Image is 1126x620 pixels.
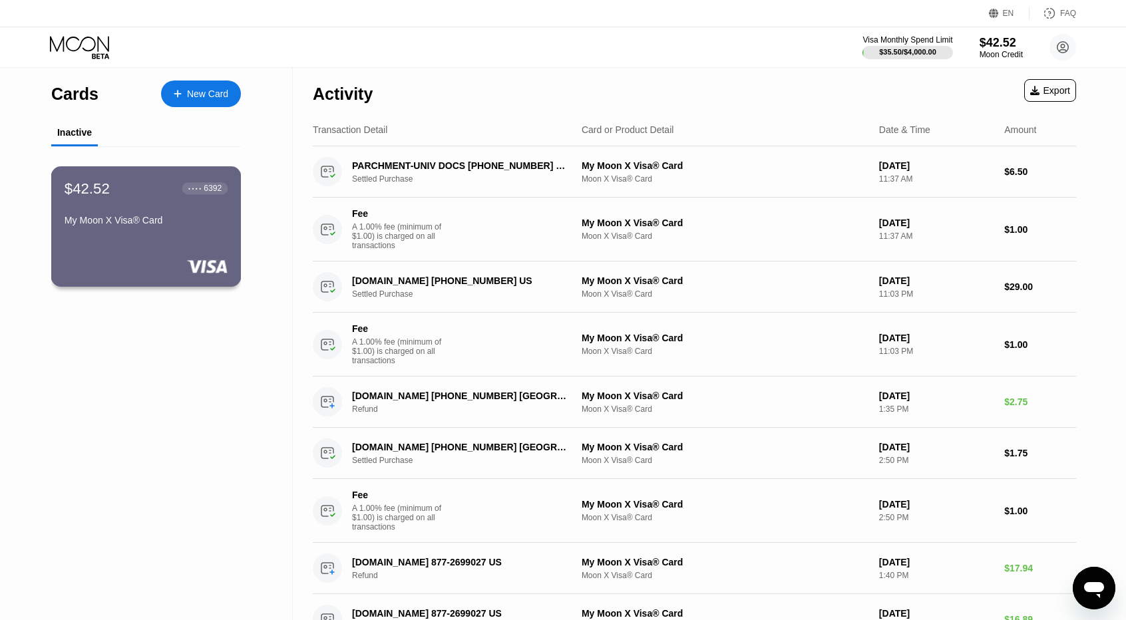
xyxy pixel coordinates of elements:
[313,198,1076,261] div: FeeA 1.00% fee (minimum of $1.00) is charged on all transactionsMy Moon X Visa® CardMoon X Visa® ...
[879,289,994,299] div: 11:03 PM
[352,557,568,567] div: [DOMAIN_NAME] 877-2699027 US
[187,88,228,100] div: New Card
[204,184,222,193] div: 6392
[879,48,936,56] div: $35.50 / $4,000.00
[1004,506,1076,516] div: $1.00
[1004,224,1076,235] div: $1.00
[582,174,868,184] div: Moon X Visa® Card
[582,124,674,135] div: Card or Product Detail
[1030,7,1076,20] div: FAQ
[1003,9,1014,18] div: EN
[879,499,994,510] div: [DATE]
[582,513,868,522] div: Moon X Visa® Card
[582,232,868,241] div: Moon X Visa® Card
[352,504,452,532] div: A 1.00% fee (minimum of $1.00) is charged on all transactions
[352,174,584,184] div: Settled Purchase
[1004,563,1076,573] div: $17.94
[1004,281,1076,292] div: $29.00
[879,174,994,184] div: 11:37 AM
[980,36,1023,59] div: $42.52Moon Credit
[352,323,445,334] div: Fee
[313,377,1076,428] div: [DOMAIN_NAME] [PHONE_NUMBER] [GEOGRAPHIC_DATA]RefundMy Moon X Visa® CardMoon X Visa® Card[DATE]1:...
[313,428,1076,479] div: [DOMAIN_NAME] [PHONE_NUMBER] [GEOGRAPHIC_DATA]Settled PurchaseMy Moon X Visa® CardMoon X Visa® Ca...
[862,35,952,59] div: Visa Monthly Spend Limit$35.50/$4,000.00
[879,608,994,619] div: [DATE]
[1004,166,1076,177] div: $6.50
[1073,567,1115,609] iframe: Button to launch messaging window
[980,36,1023,50] div: $42.52
[582,275,868,286] div: My Moon X Visa® Card
[313,313,1076,377] div: FeeA 1.00% fee (minimum of $1.00) is charged on all transactionsMy Moon X Visa® CardMoon X Visa® ...
[879,124,930,135] div: Date & Time
[161,80,241,107] div: New Card
[1004,339,1076,350] div: $1.00
[989,7,1030,20] div: EN
[1024,79,1076,102] div: Export
[879,218,994,228] div: [DATE]
[313,124,387,135] div: Transaction Detail
[879,571,994,580] div: 1:40 PM
[352,160,568,171] div: PARCHMENT-UNIV DOCS [PHONE_NUMBER] US
[582,608,868,619] div: My Moon X Visa® Card
[879,442,994,452] div: [DATE]
[352,337,452,365] div: A 1.00% fee (minimum of $1.00) is charged on all transactions
[352,289,584,299] div: Settled Purchase
[862,35,952,45] div: Visa Monthly Spend Limit
[1004,124,1036,135] div: Amount
[879,390,994,401] div: [DATE]
[582,347,868,356] div: Moon X Visa® Card
[352,608,568,619] div: [DOMAIN_NAME] 877-2699027 US
[879,347,994,356] div: 11:03 PM
[980,50,1023,59] div: Moon Credit
[313,84,373,104] div: Activity
[582,289,868,299] div: Moon X Visa® Card
[52,167,240,286] div: $42.52● ● ● ●6392My Moon X Visa® Card
[1060,9,1076,18] div: FAQ
[352,222,452,250] div: A 1.00% fee (minimum of $1.00) is charged on all transactions
[879,513,994,522] div: 2:50 PM
[57,127,92,138] div: Inactive
[879,160,994,171] div: [DATE]
[352,275,568,286] div: [DOMAIN_NAME] [PHONE_NUMBER] US
[352,490,445,500] div: Fee
[352,571,584,580] div: Refund
[879,333,994,343] div: [DATE]
[188,186,202,190] div: ● ● ● ●
[582,499,868,510] div: My Moon X Visa® Card
[352,404,584,414] div: Refund
[1004,396,1076,407] div: $2.75
[582,571,868,580] div: Moon X Visa® Card
[352,390,568,401] div: [DOMAIN_NAME] [PHONE_NUMBER] [GEOGRAPHIC_DATA]
[352,442,568,452] div: [DOMAIN_NAME] [PHONE_NUMBER] [GEOGRAPHIC_DATA]
[879,456,994,465] div: 2:50 PM
[352,208,445,219] div: Fee
[313,479,1076,543] div: FeeA 1.00% fee (minimum of $1.00) is charged on all transactionsMy Moon X Visa® CardMoon X Visa® ...
[582,333,868,343] div: My Moon X Visa® Card
[582,442,868,452] div: My Moon X Visa® Card
[51,84,98,104] div: Cards
[582,160,868,171] div: My Moon X Visa® Card
[582,390,868,401] div: My Moon X Visa® Card
[352,456,584,465] div: Settled Purchase
[582,218,868,228] div: My Moon X Visa® Card
[582,557,868,567] div: My Moon X Visa® Card
[65,215,228,226] div: My Moon X Visa® Card
[313,261,1076,313] div: [DOMAIN_NAME] [PHONE_NUMBER] USSettled PurchaseMy Moon X Visa® CardMoon X Visa® Card[DATE]11:03 P...
[65,180,110,197] div: $42.52
[879,275,994,286] div: [DATE]
[1004,448,1076,458] div: $1.75
[1030,85,1070,96] div: Export
[582,404,868,414] div: Moon X Visa® Card
[582,456,868,465] div: Moon X Visa® Card
[313,543,1076,594] div: [DOMAIN_NAME] 877-2699027 USRefundMy Moon X Visa® CardMoon X Visa® Card[DATE]1:40 PM$17.94
[313,146,1076,198] div: PARCHMENT-UNIV DOCS [PHONE_NUMBER] USSettled PurchaseMy Moon X Visa® CardMoon X Visa® Card[DATE]1...
[879,232,994,241] div: 11:37 AM
[879,557,994,567] div: [DATE]
[879,404,994,414] div: 1:35 PM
